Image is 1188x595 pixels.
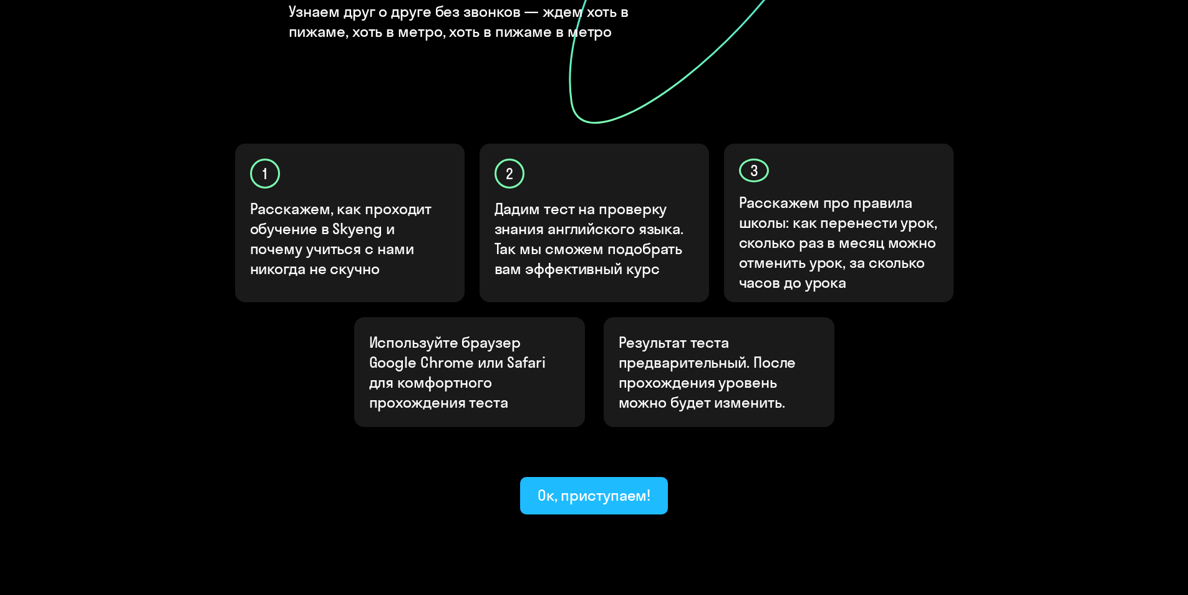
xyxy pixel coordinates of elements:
h4: Узнаем друг о друге без звонков — ждем хоть в пижаме, хоть в метро, хоть в пижаме в метро [289,1,691,41]
p: Используйте браузер Google Chrome или Safari для комфортного прохождения теста [369,332,570,412]
div: 2 [495,159,524,189]
div: 1 [250,159,280,189]
p: Результат теста предварительный. После прохождения уровень можно будет изменить. [619,332,819,412]
button: Ок, приступаем! [520,477,669,514]
div: Ок, приступаем! [538,485,651,505]
div: 3 [739,159,769,182]
p: Дадим тест на проверку знания английского языка. Так мы сможем подобрать вам эффективный курс [495,199,695,278]
p: Расскажем, как проходит обучение в Skyeng и почему учиться с нами никогда не скучно [250,199,451,278]
p: Расскажем про правила школы: как перенести урок, сколько раз в месяц можно отменить урок, за скол... [739,192,940,292]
